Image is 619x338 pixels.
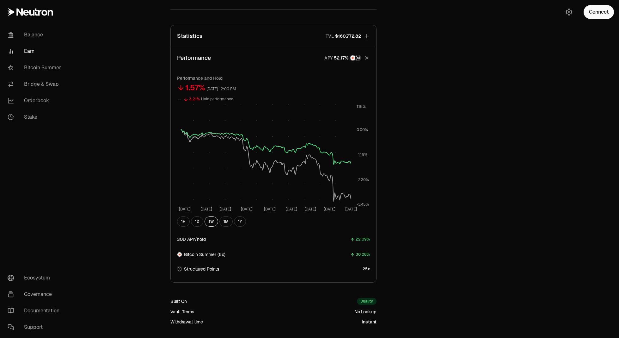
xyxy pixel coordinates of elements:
div: Hold performance [201,96,233,103]
button: Connect [584,5,614,19]
tspan: -1.15% [357,152,367,157]
p: Performance [177,53,211,62]
button: StatisticsTVL$160,772.82 [171,25,376,47]
tspan: [DATE] [219,207,231,212]
tspan: [DATE] [324,207,335,212]
span: Structured Points [184,266,219,272]
div: [DATE] 12:00 PM [206,85,236,93]
a: Bitcoin Summer [3,59,68,76]
div: 3.21% [189,96,200,103]
tspan: [DATE] [285,207,297,212]
tspan: [DATE] [264,207,276,212]
div: 30D APY/hold [177,236,206,242]
tspan: [DATE] [345,207,357,212]
a: Orderbook [3,92,68,109]
tspan: 0.00% [357,127,368,132]
p: Performance and Hold [177,75,370,81]
div: Instant [362,319,377,325]
a: Bridge & Swap [3,76,68,92]
a: Governance [3,286,68,303]
div: Built On [170,298,187,304]
div: 22.09% [356,236,370,243]
tspan: [DATE] [179,207,191,212]
div: 1.57% [185,83,205,93]
div: 30.08% [356,251,370,258]
tspan: -2.30% [357,177,369,182]
button: PerformanceAPYNTRNStructured Points [171,47,376,69]
button: 1Y [234,216,246,227]
button: NTRNStructured Points [334,55,361,61]
div: No Lockup [354,309,377,315]
p: Statistics [177,32,203,41]
button: 1W [205,216,218,227]
tspan: [DATE] [241,207,253,212]
p: APY [324,55,333,61]
a: Earn [3,43,68,59]
img: Structured Points [177,267,182,271]
tspan: -3.45% [357,202,369,207]
a: Documentation [3,303,68,319]
img: Structured Points [355,55,360,60]
img: NTRN [350,55,355,60]
button: 1H [177,216,190,227]
tspan: 1.15% [357,104,366,109]
img: NTRN [177,252,182,257]
div: PerformanceAPYNTRNStructured Points [171,69,376,282]
a: Balance [3,27,68,43]
div: Duality [357,298,377,305]
a: Stake [3,109,68,125]
button: 1D [191,216,203,227]
p: TVL [326,33,334,39]
span: 25x [363,266,370,272]
div: Withdrawal time [170,319,203,325]
tspan: [DATE] [200,207,212,212]
button: 1M [219,216,233,227]
div: Vault Terms [170,309,194,315]
span: Bitcoin Summer (6x) [184,251,225,258]
a: Support [3,319,68,335]
a: Ecosystem [3,270,68,286]
span: $160,772.82 [335,33,361,39]
tspan: [DATE] [304,207,316,212]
